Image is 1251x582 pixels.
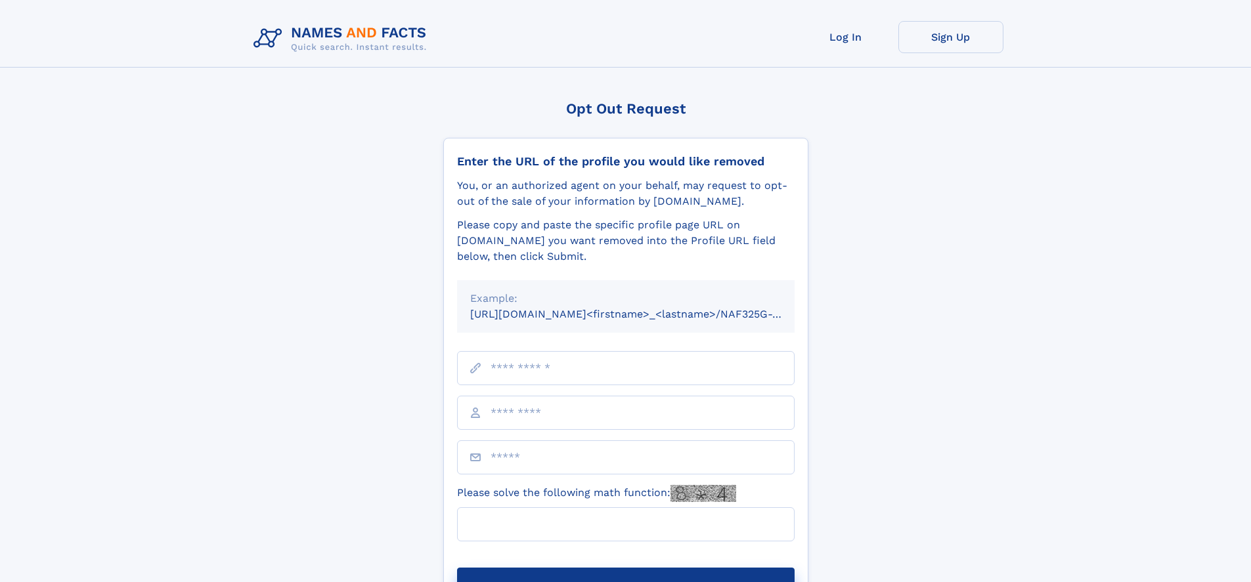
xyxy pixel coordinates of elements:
[457,217,795,264] div: Please copy and paste the specific profile page URL on [DOMAIN_NAME] you want removed into the Pr...
[457,485,736,502] label: Please solve the following math function:
[457,154,795,169] div: Enter the URL of the profile you would like removed
[898,21,1003,53] a: Sign Up
[443,100,808,117] div: Opt Out Request
[470,291,781,306] div: Example:
[248,21,437,56] img: Logo Names and Facts
[470,308,820,320] small: [URL][DOMAIN_NAME]<firstname>_<lastname>/NAF325G-xxxxxxxx
[457,178,795,209] div: You, or an authorized agent on your behalf, may request to opt-out of the sale of your informatio...
[793,21,898,53] a: Log In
